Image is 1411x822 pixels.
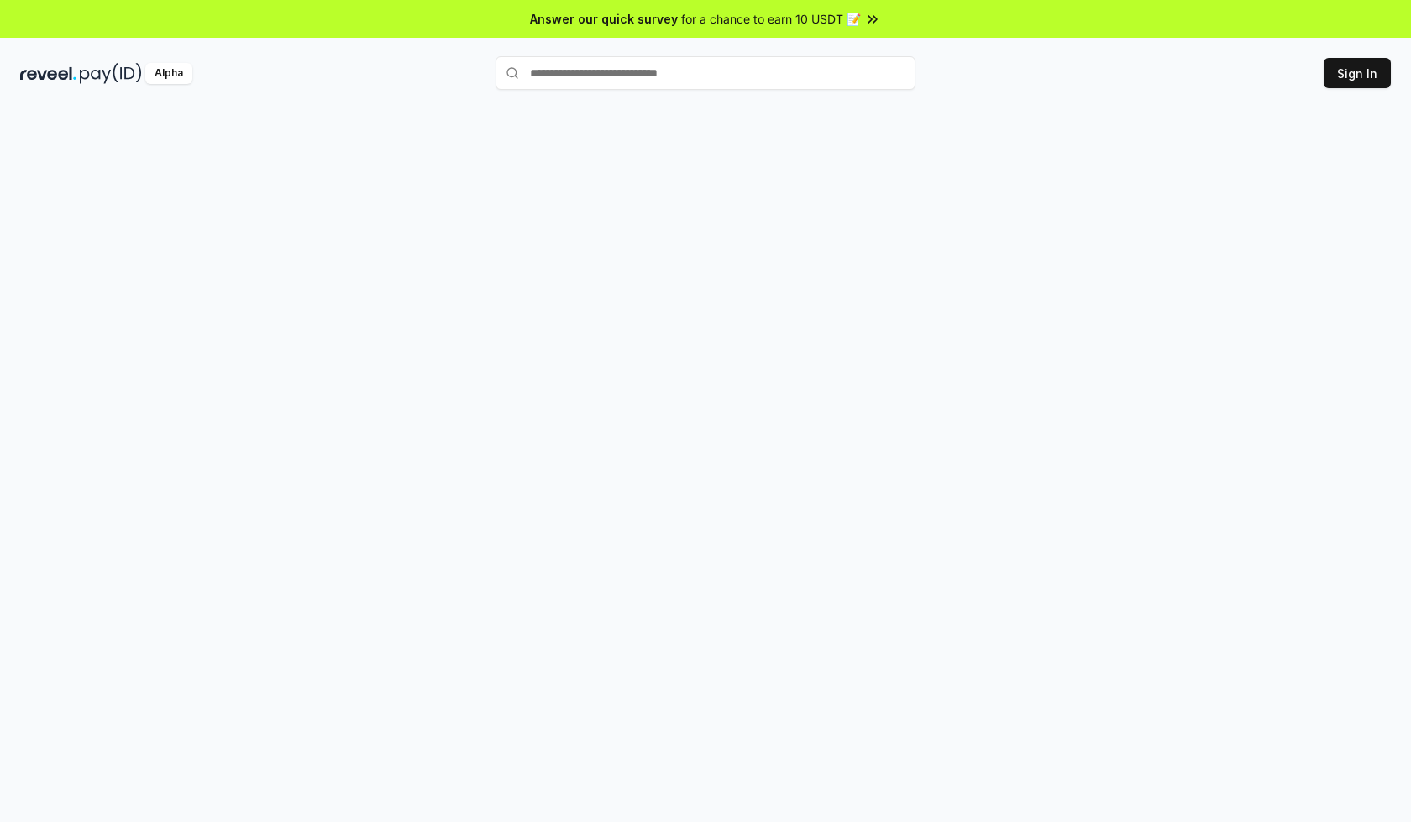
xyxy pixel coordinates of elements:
[80,63,142,84] img: pay_id
[681,10,861,28] span: for a chance to earn 10 USDT 📝
[20,63,76,84] img: reveel_dark
[1324,58,1391,88] button: Sign In
[145,63,192,84] div: Alpha
[530,10,678,28] span: Answer our quick survey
